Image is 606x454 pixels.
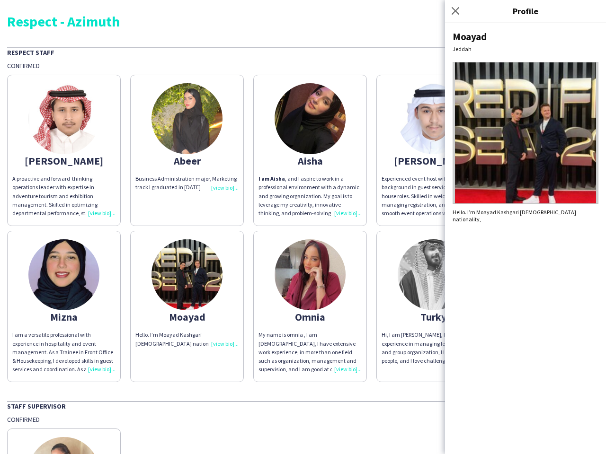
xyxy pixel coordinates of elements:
div: Hi, I am [PERSON_NAME], I have a lot of experience in managing leadership team and group organiza... [382,331,485,365]
img: thumb-670ceeaced494.jpeg [151,239,223,310]
img: Crew avatar or photo [453,62,598,204]
div: A proactive and forward-thinking operations leader with expertise in adventure tourism and exhibi... [12,175,116,218]
div: Omnia [258,313,362,321]
div: Experienced event host with a strong background in guest services and front-of-house roles. Skill... [382,175,485,218]
div: Abeer [135,157,239,165]
img: thumb-66f5638bac746.jpeg [28,83,99,154]
div: My name is omnia , I am [DEMOGRAPHIC_DATA], I have extensive work experience, in more than one fi... [258,331,362,374]
div: Business Administration major, Marketing track I graduated in [DATE] [135,175,239,192]
div: Respect - Azimuth [7,14,599,28]
div: Confirmed [7,415,599,424]
div: I am a versatile professional with experience in hospitality and event management. As a Trainee i... [12,331,116,374]
div: Hello. I’m Moayad Kashgari [DEMOGRAPHIC_DATA] nationality, [453,209,598,223]
div: Respect Staff [7,47,599,57]
div: Turky [382,313,485,321]
img: thumb-6890d4894bf75.jpeg [275,239,346,310]
img: thumb-68cff3d239fd5.jpeg [28,239,99,310]
div: Moayad [135,313,239,321]
div: [PERSON_NAME] [12,157,116,165]
div: Moayad [453,30,598,43]
div: Jeddah [453,45,598,52]
img: thumb-66d9b580c2c91.jpeg [398,239,469,310]
div: Aisha [258,157,362,165]
div: [PERSON_NAME] [382,157,485,165]
div: Mizna [12,313,116,321]
div: Confirmed [7,61,599,70]
img: thumb-68c04eb678fb6.jpeg [151,83,223,154]
b: I am Aisha [258,175,285,182]
img: thumb-66eaf8480b1c9.jpeg [275,83,346,154]
div: Staff Supervisor [7,401,599,410]
img: thumb-66e575a3247e1.png [398,83,469,154]
div: , and I aspire to work in a professional environment with a dynamic and growing organization. My ... [258,175,362,218]
div: Hello. I’m Moayad Kashgari [DEMOGRAPHIC_DATA] nationality, [135,331,239,348]
h3: Profile [445,5,606,17]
